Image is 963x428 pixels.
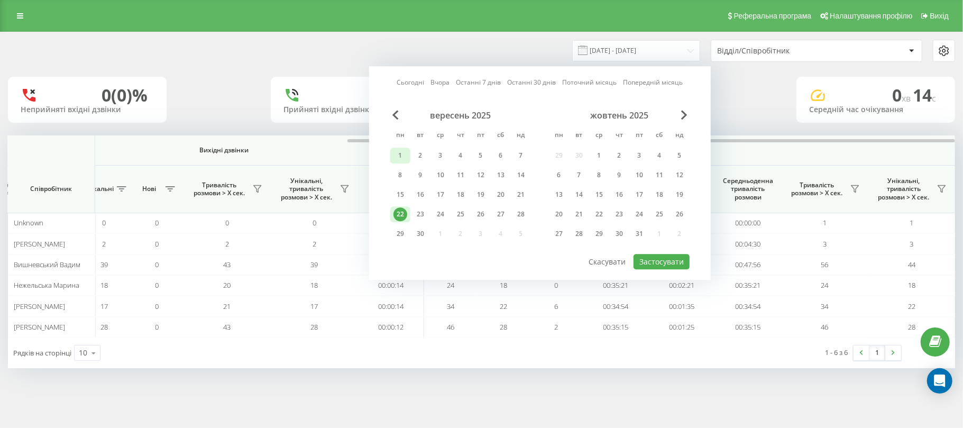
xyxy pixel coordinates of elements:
[434,149,447,162] div: 3
[433,128,448,144] abbr: середа
[390,110,531,121] div: вересень 2025
[649,296,715,316] td: 00:01:35
[629,206,649,222] div: пт 24 жовт 2025 р.
[592,207,606,221] div: 22
[552,168,566,182] div: 6
[902,93,913,104] span: хв
[14,280,79,290] span: Нежельська Марина
[592,168,606,182] div: 8
[454,168,467,182] div: 11
[551,128,567,144] abbr: понеділок
[225,239,229,249] span: 2
[583,275,649,296] td: 00:35:21
[609,148,629,163] div: чт 2 жовт 2025 р.
[612,188,626,202] div: 16
[569,206,589,222] div: вт 21 жовт 2025 р.
[494,207,508,221] div: 27
[563,78,617,88] a: Поточний місяць
[592,227,606,241] div: 29
[50,146,399,154] span: Вихідні дзвінки
[392,128,408,144] abbr: понеділок
[571,128,587,144] abbr: вівторок
[549,187,569,203] div: пн 13 жовт 2025 р.
[100,302,108,311] span: 17
[224,280,231,290] span: 20
[412,128,428,144] abbr: вівторок
[14,239,65,249] span: [PERSON_NAME]
[715,213,781,233] td: 00:00:00
[715,254,781,275] td: 00:47:56
[451,148,471,163] div: чт 4 вер 2025 р.
[592,188,606,202] div: 15
[715,317,781,338] td: 00:35:15
[612,207,626,221] div: 23
[430,206,451,222] div: ср 24 вер 2025 р.
[673,149,686,162] div: 5
[652,128,667,144] abbr: субота
[549,226,569,242] div: пн 27 жовт 2025 р.
[673,168,686,182] div: 12
[591,128,607,144] abbr: середа
[414,168,427,182] div: 9
[390,187,410,203] div: пн 15 вер 2025 р.
[552,227,566,241] div: 27
[103,239,106,249] span: 2
[583,254,632,269] button: Скасувати
[555,322,558,332] span: 2
[514,207,528,221] div: 28
[910,218,914,227] span: 1
[826,347,848,358] div: 1 - 6 з 6
[669,167,690,183] div: нд 12 жовт 2025 р.
[649,206,669,222] div: сб 25 жовт 2025 р.
[734,12,812,20] span: Реферальна програма
[908,260,915,269] span: 44
[390,226,410,242] div: пн 29 вер 2025 р.
[100,260,108,269] span: 39
[821,280,829,290] span: 24
[474,168,488,182] div: 12
[410,167,430,183] div: вт 9 вер 2025 р.
[669,187,690,203] div: нд 19 жовт 2025 р.
[653,207,666,221] div: 25
[910,239,914,249] span: 3
[629,226,649,242] div: пт 31 жовт 2025 р.
[823,239,827,249] span: 3
[632,168,646,182] div: 10
[494,149,508,162] div: 6
[572,188,586,202] div: 14
[283,105,417,114] div: Прийняті вхідні дзвінки
[155,218,159,227] span: 0
[447,322,454,332] span: 46
[451,187,471,203] div: чт 18 вер 2025 р.
[908,322,915,332] span: 28
[474,207,488,221] div: 26
[669,206,690,222] div: нд 26 жовт 2025 р.
[14,260,80,269] span: Вишневський Вадим
[583,317,649,338] td: 00:35:15
[634,254,690,269] button: Застосувати
[494,168,508,182] div: 13
[410,187,430,203] div: вт 16 вер 2025 р.
[681,110,687,120] span: Next Month
[311,322,318,332] span: 28
[511,148,531,163] div: нд 7 вер 2025 р.
[892,84,913,106] span: 0
[393,188,407,202] div: 15
[471,148,491,163] div: пт 5 вер 2025 р.
[358,275,424,296] td: 00:00:14
[673,207,686,221] div: 26
[908,302,915,311] span: 22
[631,128,647,144] abbr: п’ятниця
[434,168,447,182] div: 10
[653,188,666,202] div: 18
[649,317,715,338] td: 00:01:25
[430,187,451,203] div: ср 17 вер 2025 р.
[14,302,65,311] span: [PERSON_NAME]
[313,218,316,227] span: 0
[552,207,566,221] div: 20
[511,187,531,203] div: нд 21 вер 2025 р.
[224,302,231,311] span: 21
[569,167,589,183] div: вт 7 жовт 2025 р.
[390,148,410,163] div: пн 1 вер 2025 р.
[311,260,318,269] span: 39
